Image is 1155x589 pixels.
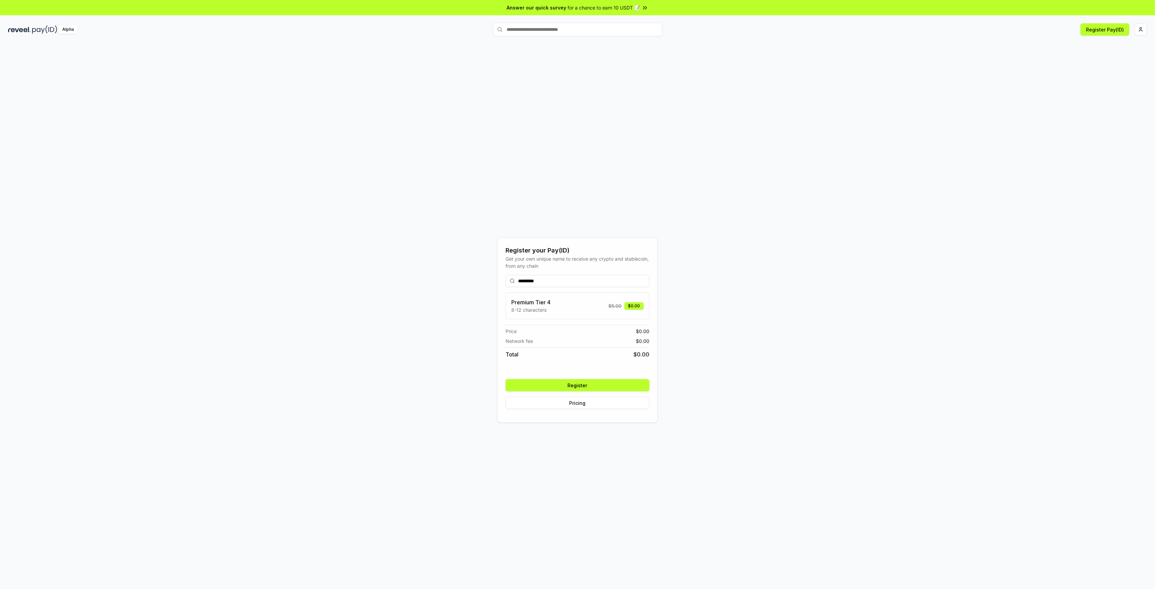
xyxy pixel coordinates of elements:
[506,397,649,409] button: Pricing
[1081,23,1129,36] button: Register Pay(ID)
[636,328,649,335] span: $ 0.00
[636,337,649,345] span: $ 0.00
[506,328,517,335] span: Price
[511,298,551,306] h3: Premium Tier 4
[8,25,31,34] img: reveel_dark
[511,306,551,313] p: 8-12 characters
[506,255,649,269] div: Get your own unique name to receive any crypto and stablecoin, from any chain
[507,4,567,11] span: Answer our quick survey
[506,337,533,345] span: Network fee
[634,350,649,358] span: $ 0.00
[608,302,622,309] span: $ 5.00
[32,25,57,34] img: pay_id
[506,246,649,255] div: Register your Pay(ID)
[624,302,644,310] div: $0.00
[59,25,77,34] div: Alpha
[506,350,518,358] span: Total
[568,4,640,11] span: for a chance to earn 10 USDT 📝
[506,379,649,391] button: Register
